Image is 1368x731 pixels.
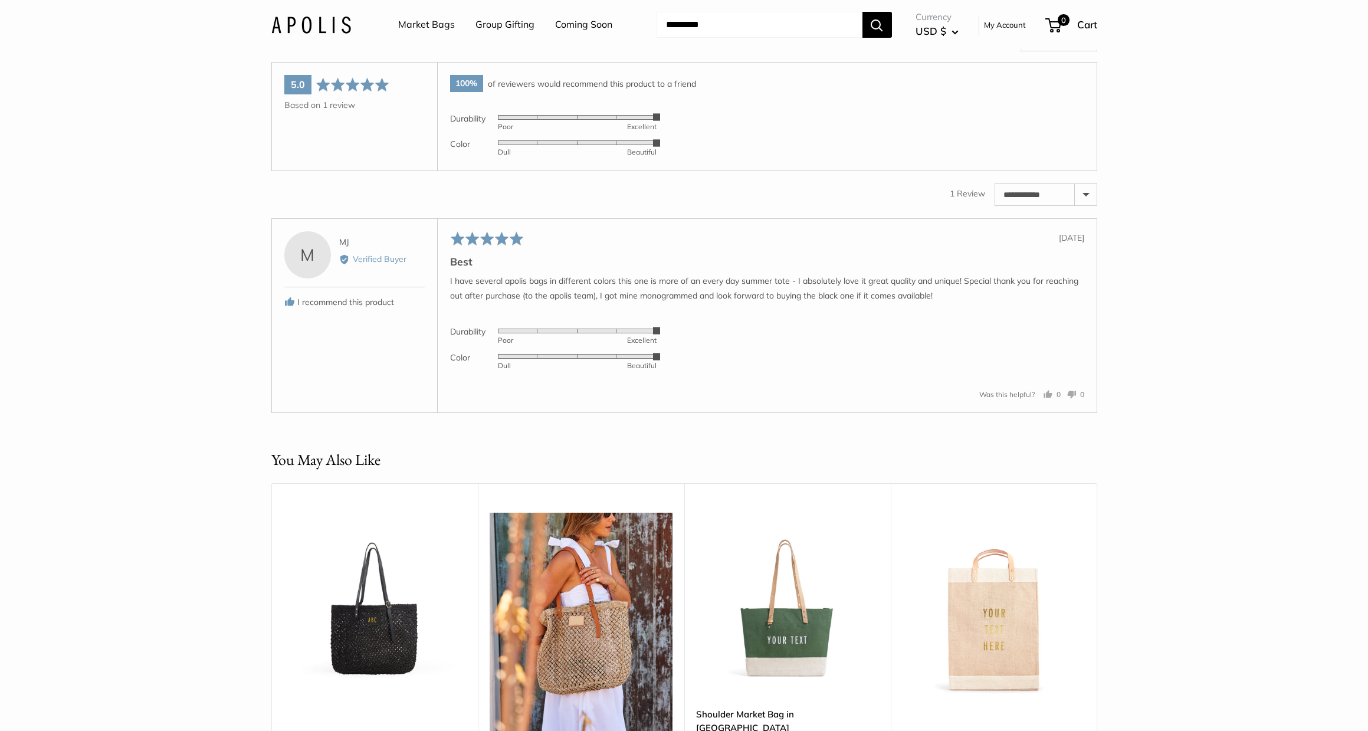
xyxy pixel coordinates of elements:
th: Color [450,346,498,371]
div: Dull [498,149,578,156]
img: Mercado Woven in Black | Estimated Ship: Oct. 19th [283,513,466,696]
h2: Best [450,254,1084,269]
img: Apolis [271,16,351,33]
a: Coming Soon [555,16,612,34]
div: Poor [498,123,578,130]
td: Durability [450,107,498,132]
div: Based on 1 review [284,99,425,112]
img: description_Our first Gold Foil Market Bag [903,513,1085,696]
div: Beautiful [577,149,657,156]
div: Dull [498,362,578,369]
span: 100% [450,75,484,92]
div: I recommend this product [284,296,425,309]
div: Excellent [577,337,657,344]
a: My Account [984,18,1026,32]
div: Poor [498,337,578,344]
span: 0 [1057,14,1069,26]
input: Search... [657,12,862,38]
span: MJ [339,237,349,247]
td: Color [450,132,498,158]
a: Market Bags [398,16,455,34]
a: Mercado Woven in Black | Estimated Ship: Oct. 19thMercado Woven in Black | Estimated Ship: Oct. 19th [283,513,466,696]
table: Product attributes ratings [450,320,657,372]
button: Search [862,12,892,38]
button: No [1062,389,1084,400]
div: Beautiful [577,362,657,369]
a: Group Gifting [475,16,534,34]
span: Was this helpful? [979,390,1035,399]
span: [DATE] [1059,232,1084,243]
div: 1 Review [950,187,985,200]
a: Shoulder Market Bag in Field GreenShoulder Market Bag in Field Green [696,513,879,696]
a: 0 Cart [1046,15,1097,34]
button: USD $ [916,22,959,41]
span: of reviewers would recommend this product to a friend [488,78,696,88]
table: Product attribute rating averages [450,107,657,158]
span: Currency [916,9,959,25]
span: Cart [1077,18,1097,31]
p: I have several apolis bags in different colors this one is more of an every day summer tote - I a... [450,274,1084,303]
h2: You May Also Like [271,448,380,471]
a: description_Our first Gold Foil Market Bagdescription_Sometimes the details speak for themselves [903,513,1085,696]
th: Durability [450,320,498,346]
img: Shoulder Market Bag in Field Green [696,513,879,696]
span: 5.0 [291,78,305,90]
button: Yes [1044,389,1061,400]
div: Excellent [577,123,657,130]
div: M [284,231,332,278]
span: USD $ [916,25,946,37]
div: Verified Buyer [339,253,424,265]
